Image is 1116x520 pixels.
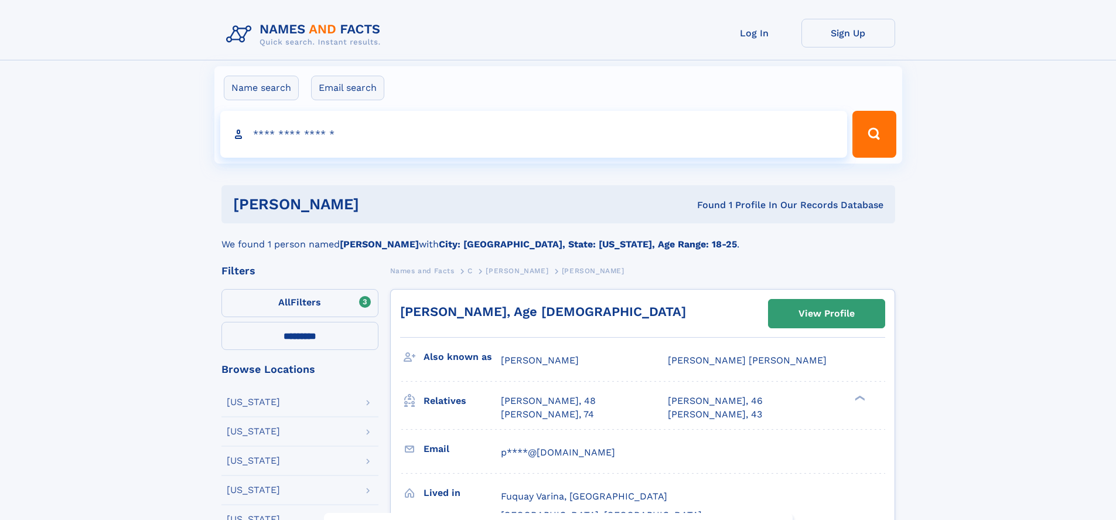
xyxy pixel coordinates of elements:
a: Names and Facts [390,263,455,278]
h3: Lived in [424,483,501,503]
div: Found 1 Profile In Our Records Database [528,199,883,212]
div: [US_STATE] [227,397,280,407]
span: Fuquay Varina, [GEOGRAPHIC_DATA] [501,491,667,502]
a: [PERSON_NAME], 43 [668,408,762,421]
div: Browse Locations [221,364,378,375]
div: View Profile [798,300,855,327]
span: C [467,267,473,275]
label: Filters [221,289,378,317]
h3: Email [424,439,501,459]
h3: Also known as [424,347,501,367]
label: Email search [311,76,384,100]
a: Log In [708,19,801,47]
a: View Profile [769,300,885,328]
div: [US_STATE] [227,456,280,465]
a: C [467,263,473,278]
h1: [PERSON_NAME] [233,197,528,212]
a: [PERSON_NAME], 48 [501,395,596,407]
b: [PERSON_NAME] [340,239,419,250]
span: [PERSON_NAME] [PERSON_NAME] [668,355,827,366]
span: [PERSON_NAME] [486,267,548,275]
a: [PERSON_NAME], 74 [501,408,594,421]
span: [PERSON_NAME] [562,267,624,275]
button: Search Button [852,111,896,158]
div: Filters [221,266,378,276]
div: We found 1 person named with . [221,223,895,251]
a: Sign Up [801,19,895,47]
input: search input [220,111,848,158]
h3: Relatives [424,391,501,411]
span: [PERSON_NAME] [501,355,579,366]
a: [PERSON_NAME], Age [DEMOGRAPHIC_DATA] [400,304,686,319]
div: [US_STATE] [227,485,280,495]
b: City: [GEOGRAPHIC_DATA], State: [US_STATE], Age Range: 18-25 [439,239,737,250]
img: Logo Names and Facts [221,19,390,50]
a: [PERSON_NAME], 46 [668,395,763,407]
div: ❯ [852,395,866,402]
label: Name search [224,76,299,100]
span: All [278,297,291,308]
a: [PERSON_NAME] [486,263,548,278]
div: [US_STATE] [227,427,280,436]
